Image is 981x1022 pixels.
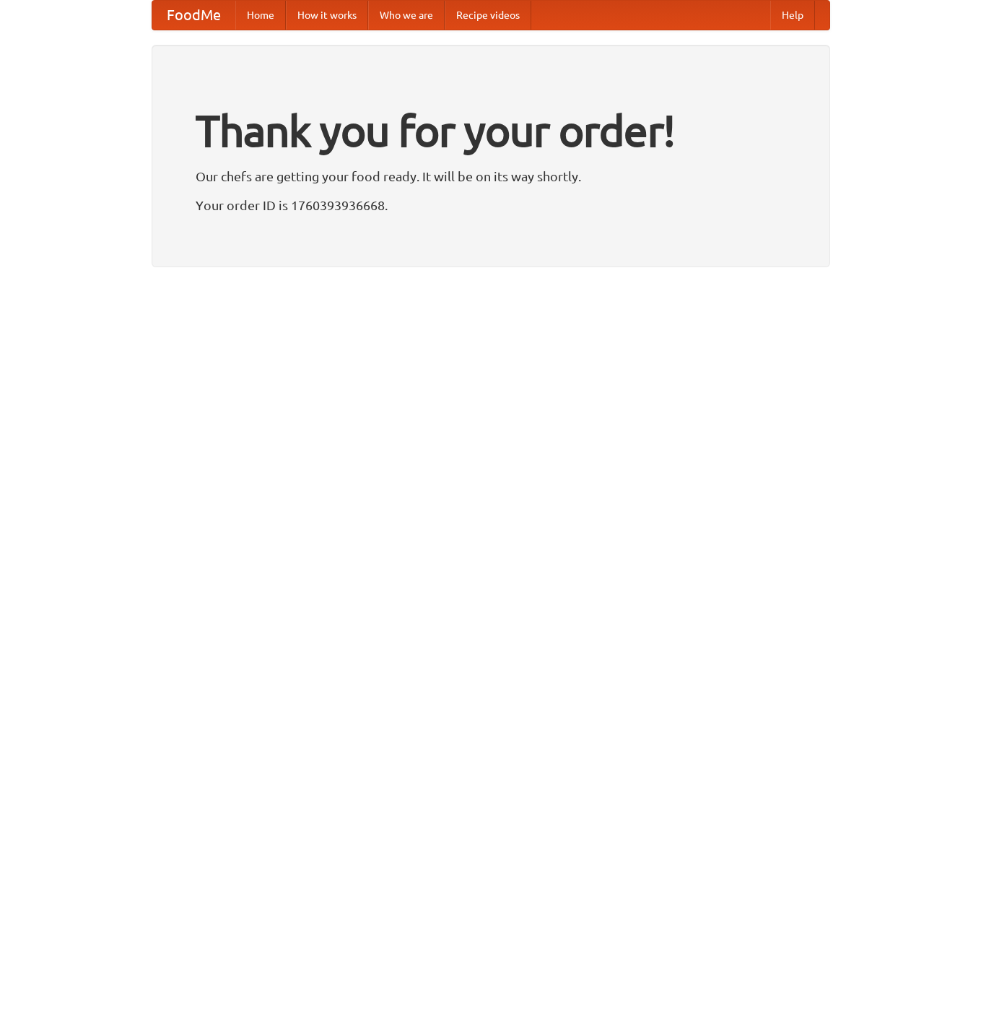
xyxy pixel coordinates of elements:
a: Home [235,1,286,30]
p: Your order ID is 1760393936668. [196,194,786,216]
a: Recipe videos [445,1,531,30]
a: How it works [286,1,368,30]
h1: Thank you for your order! [196,96,786,165]
a: FoodMe [152,1,235,30]
p: Our chefs are getting your food ready. It will be on its way shortly. [196,165,786,187]
a: Help [770,1,815,30]
a: Who we are [368,1,445,30]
